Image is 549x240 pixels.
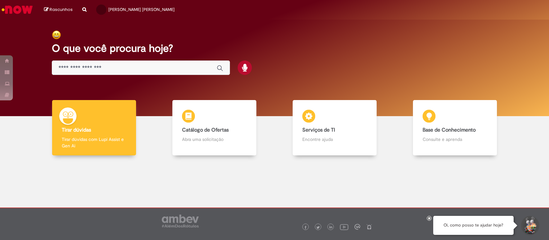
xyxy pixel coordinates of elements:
img: logo_footer_naosei.png [366,224,372,230]
b: Serviços de TI [302,127,335,133]
div: Oi, como posso te ajudar hoje? [433,216,514,235]
img: logo_footer_workplace.png [354,224,360,230]
p: Tirar dúvidas com Lupi Assist e Gen Ai [62,136,126,149]
b: Catálogo de Ofertas [182,127,229,133]
button: Iniciar Conversa de Suporte [520,216,539,235]
img: logo_footer_youtube.png [340,223,348,231]
img: logo_footer_twitter.png [316,226,320,229]
a: Rascunhos [44,7,73,13]
b: Base de Conhecimento [423,127,476,133]
span: [PERSON_NAME] [PERSON_NAME] [108,7,175,12]
span: Rascunhos [50,6,73,13]
h2: O que você procura hoje? [52,43,497,54]
p: Encontre ajuda [302,136,367,143]
p: Consulte e aprenda [423,136,487,143]
b: Tirar dúvidas [62,127,91,133]
img: logo_footer_facebook.png [304,226,307,229]
p: Abra uma solicitação [182,136,247,143]
a: Catálogo de Ofertas Abra uma solicitação [154,100,274,156]
img: logo_footer_linkedin.png [329,226,333,229]
a: Base de Conhecimento Consulte e aprenda [395,100,515,156]
img: happy-face.png [52,30,61,40]
a: Serviços de TI Encontre ajuda [275,100,395,156]
img: ServiceNow [1,3,34,16]
a: Tirar dúvidas Tirar dúvidas com Lupi Assist e Gen Ai [34,100,154,156]
img: logo_footer_ambev_rotulo_gray.png [162,215,199,227]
